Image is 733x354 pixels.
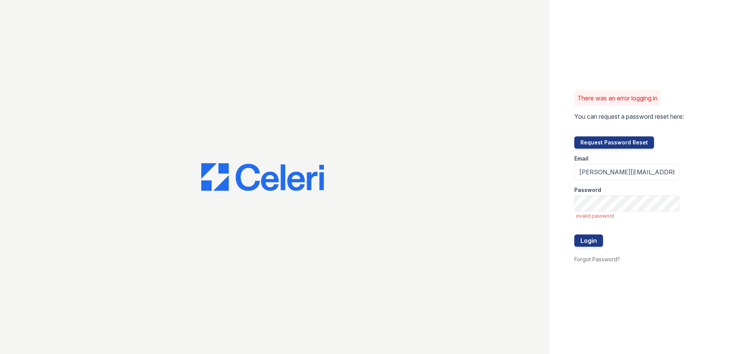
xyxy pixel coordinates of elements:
[574,256,620,262] a: Forgot Password?
[201,163,324,191] img: CE_Logo_Blue-a8612792a0a2168367f1c8372b55b34899dd931a85d93a1a3d3e32e68fde9ad4.png
[577,93,657,103] p: There was an error logging in
[574,136,654,149] button: Request Password Reset
[574,234,603,247] button: Login
[576,213,679,219] span: invalid password
[574,112,684,121] p: You can request a password reset here:
[574,186,601,194] label: Password
[574,155,588,162] label: Email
